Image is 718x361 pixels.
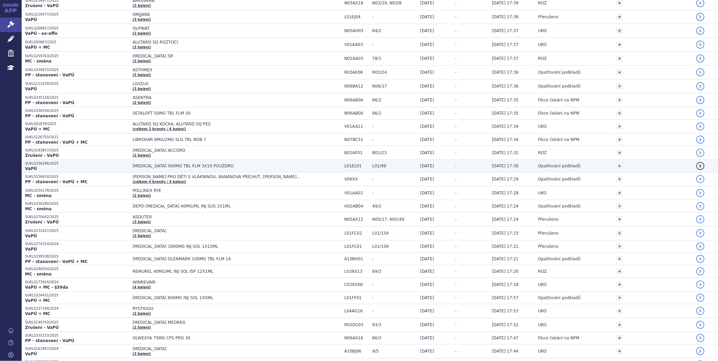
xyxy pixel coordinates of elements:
span: [DATE] 17:24 [492,204,519,209]
span: [MEDICAL_DATA] 560MG TBL FLM 3X10 POUZDRO [133,164,302,168]
span: REMUREL 40MG/ML INJ SOL ISP 12X1ML [133,269,302,274]
a: + [617,335,623,341]
span: [PERSON_NAME] PRO DĚTI S VLÁKNINOU, BANÁNOVÁ PŘÍCHUŤ, [PERSON_NAME] PRO DĚTI S VLÁKNINOU, JAHODOV... [133,174,302,179]
span: L04AG16 [344,309,369,313]
span: [DATE] [420,269,434,274]
span: - [372,15,417,19]
a: + [617,203,623,209]
p: SUKLS246054/2025 [25,267,129,271]
strong: Zrušení - VaPÚ [25,325,59,330]
span: Fikce čekání na NPM [538,111,579,116]
a: detail [696,96,704,104]
span: - [372,177,417,182]
span: ASENTRA [133,95,302,100]
strong: MC - změna [25,207,51,211]
span: N06/17 [372,84,417,89]
a: + [617,150,623,156]
span: UKO [538,42,547,47]
span: Opatřování podkladů [538,164,581,168]
strong: VaPÚ [25,17,37,22]
span: - [455,98,457,102]
a: detail [696,242,704,250]
a: detail [696,321,704,329]
span: [DATE] 17:35 [492,98,519,102]
span: - [372,191,417,195]
span: [DATE] [420,15,434,19]
span: V06XX [344,177,369,182]
span: [DATE] [420,217,434,222]
a: + [617,83,623,89]
strong: VaPÚ + MC [25,127,50,131]
a: (2 balení) [133,234,151,238]
span: L01/99 [372,164,417,168]
a: detail [696,294,704,302]
p: SUKLS336296/2025 [25,161,129,166]
span: [DATE] [420,84,434,89]
span: 49/2 [372,204,417,209]
strong: Zrušení - VaPÚ [25,3,59,8]
a: (4 balení) [133,285,151,289]
span: [DATE] [420,295,434,300]
a: detail [696,175,704,183]
strong: VaPÚ + MC - §39da [25,285,68,290]
a: (celkem 2 brandy / 6 balení) [133,127,186,131]
span: - [372,295,417,300]
span: R03DC03 [344,322,369,327]
span: - [372,124,417,129]
span: 78/1 [372,56,417,61]
a: (3 balení) [133,59,151,63]
span: Přerušeno [538,15,558,19]
span: [DATE] 17:36 [492,70,519,75]
span: [DATE] [420,231,434,236]
span: [MEDICAL_DATA] GLENMARK 100MG TBL FLM 14 [133,257,302,261]
a: + [617,282,623,288]
a: detail [696,27,704,35]
strong: PP - stanovení - VaPÚ [25,114,74,118]
span: [MEDICAL_DATA] 600MG INJ SOL 1X5ML [133,295,302,300]
p: SUKLS92867/2025 [25,40,129,45]
a: detail [696,202,704,210]
a: + [617,216,623,222]
a: detail [696,334,704,342]
a: detail [696,54,704,63]
a: + [617,28,623,34]
p: SUKLS274314/2024 [25,242,129,246]
span: N03AX18 [344,1,369,5]
a: detail [696,41,704,49]
a: (celkem 4 brandy / 4 balení) [133,180,186,184]
span: Opatřování podkladů [538,257,581,261]
span: [DATE] 17:37 [492,56,519,61]
span: L01EL01 [344,164,369,168]
span: N03/29, N03/8 [372,1,417,5]
a: detail [696,82,704,90]
span: [DATE] 17:30 [492,164,519,168]
strong: VaPÚ [25,87,37,91]
a: + [617,230,623,236]
p: SUKLS337168/2024 [25,306,129,311]
a: + [617,123,623,129]
span: C02KX06 [344,282,369,287]
strong: VaPÚ + MC [25,45,50,50]
p: SUKLS254178/2025 [25,188,129,193]
p: SUKLS270642/2025 [25,215,129,219]
a: detail [696,229,704,237]
span: [DATE] 17:37 [492,28,519,33]
span: - [455,257,457,261]
a: detail [696,267,704,275]
span: [DATE] 17:53 [492,309,519,313]
span: V01AA02 [344,191,369,195]
span: - [455,15,457,19]
span: [DATE] [420,28,434,33]
strong: VaPÚ [25,247,37,251]
span: ROZ [538,150,547,155]
span: ASTHMEX [133,68,302,72]
span: 84/2 [372,28,417,33]
span: [MEDICAL_DATA] [133,228,302,233]
a: (3 balení) [133,4,151,7]
span: ROZ [538,1,547,5]
a: + [617,163,623,169]
span: POLLINEX RYE [133,188,302,193]
a: + [617,295,623,301]
span: ASDUTER [133,215,302,219]
span: [MEDICAL_DATA] 1800MG INJ SOL 1X15ML [133,244,302,249]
